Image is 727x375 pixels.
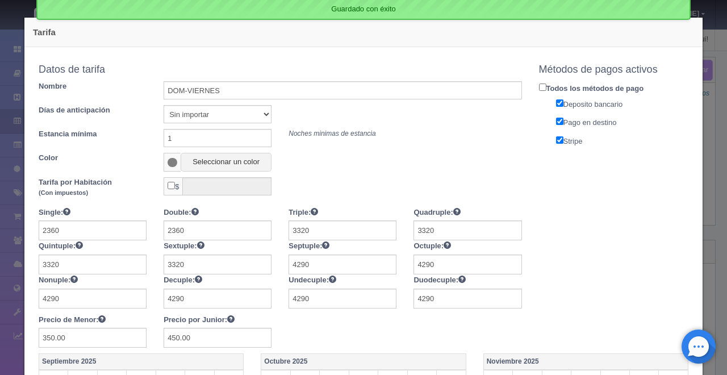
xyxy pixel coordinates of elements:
span: Guardado con éxito [331,5,395,13]
label: Double: [164,207,198,218]
label: Triple: [289,207,318,218]
h4: Datos de tarifa [39,64,522,76]
label: Días de anticipación [30,105,155,116]
label: Estancia mínima [30,129,155,140]
th: Octubre 2025 [261,354,466,370]
label: Quadruple: [413,207,460,218]
label: Color [30,153,155,164]
label: Septuple: [289,240,329,252]
input: Todos los métodos de pago [539,84,546,91]
small: (Con impuestos) [39,189,88,196]
label: Quintuple: [39,240,83,252]
th: Noviembre 2025 [483,354,688,370]
th: Septiembre 2025 [39,354,244,370]
label: Sextuple: [164,240,204,252]
label: Deposito bancario [548,97,697,110]
label: Precio por Junior: [164,314,235,326]
span: $ [164,177,182,195]
h4: Tarifa [33,26,694,38]
label: Stripe [548,134,697,147]
label: Precio de Menor: [39,314,106,326]
input: Stripe [556,136,563,144]
label: Single: [39,207,70,218]
label: Octuple: [413,240,451,252]
button: Seleccionar un color [181,153,271,172]
label: Tarifa por Habitación [30,177,155,198]
label: Undecuple: [289,274,336,286]
label: Duodecuple: [413,274,466,286]
i: Noches minimas de estancia [289,130,375,137]
label: Pago en destino [548,115,697,128]
label: Decuple: [164,274,202,286]
input: Pago en destino [556,118,563,125]
label: Nombre [30,81,155,92]
input: Deposito bancario [556,99,563,107]
h4: Métodos de pagos activos [539,64,689,76]
label: Nonuple: [39,274,78,286]
label: Todos los métodos de pago [530,81,697,94]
